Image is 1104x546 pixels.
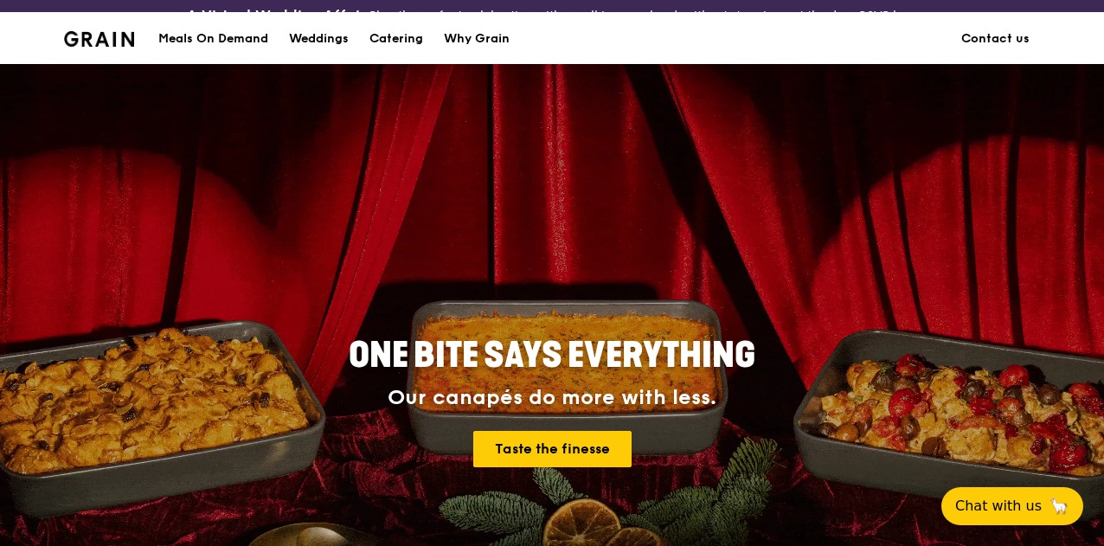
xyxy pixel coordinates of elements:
a: Why Grain [433,13,520,65]
div: Our canapés do more with less. [241,386,863,410]
div: Meals On Demand [158,13,268,65]
h3: A Virtual Wedding Affair [187,7,366,24]
a: RSVP here [859,9,918,23]
a: Taste the finesse [473,431,632,467]
a: Contact us [951,13,1040,65]
div: Catering [369,13,423,65]
span: ONE BITE SAYS EVERYTHING [349,335,755,376]
a: GrainGrain [64,11,134,63]
img: Grain [64,31,134,47]
div: Why Grain [444,13,510,65]
a: Weddings [279,13,359,65]
span: 🦙 [1049,496,1069,517]
a: Catering [359,13,433,65]
span: Chat with us [955,496,1042,517]
div: Plan the perfect celebration with us, all in a weekend, without stepping out the door. [184,7,921,24]
div: Weddings [289,13,349,65]
button: Chat with us🦙 [941,487,1083,525]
